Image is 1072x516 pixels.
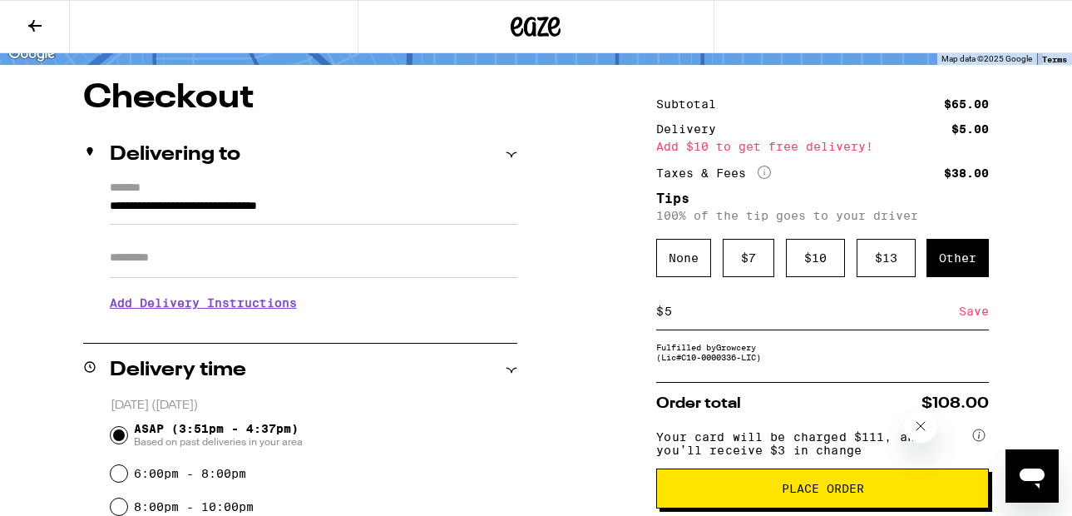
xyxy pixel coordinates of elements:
[904,409,937,443] iframe: Close message
[110,360,246,380] h2: Delivery time
[110,145,240,165] h2: Delivering to
[4,43,59,65] a: Open this area in Google Maps (opens a new window)
[656,342,989,362] div: Fulfilled by Growcery (Lic# C10-0000336-LIC )
[951,123,989,135] div: $5.00
[921,396,989,411] span: $108.00
[664,304,959,319] input: 0
[656,141,989,152] div: Add $10 to get free delivery!
[110,322,517,335] p: We'll contact you at [PHONE_NUMBER] when we arrive
[941,54,1032,63] span: Map data ©2025 Google
[656,424,969,457] span: Your card will be charged $111, and you’ll receive $3 in change
[111,398,517,414] p: [DATE] ([DATE])
[786,239,845,277] div: $ 10
[656,166,771,181] div: Taxes & Fees
[857,239,916,277] div: $ 13
[83,82,517,115] h1: Checkout
[959,293,989,330] div: Save
[134,422,303,449] span: ASAP (3:51pm - 4:37pm)
[782,483,864,494] span: Place Order
[4,43,59,65] img: Google
[1042,54,1067,64] a: Terms
[656,293,664,330] div: $
[944,167,989,179] div: $38.00
[656,396,741,411] span: Order total
[1005,449,1059,503] iframe: Button to launch messaging window
[656,192,989,206] h5: Tips
[134,467,246,480] label: 6:00pm - 8:00pm
[10,12,120,25] span: Hi. Need any help?
[723,239,774,277] div: $ 7
[134,500,254,514] label: 8:00pm - 10:00pm
[944,98,989,110] div: $65.00
[656,98,728,110] div: Subtotal
[656,209,989,222] p: 100% of the tip goes to your driver
[656,469,989,509] button: Place Order
[926,239,989,277] div: Other
[656,239,711,277] div: None
[110,284,517,322] h3: Add Delivery Instructions
[134,435,303,449] span: Based on past deliveries in your area
[656,123,728,135] div: Delivery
